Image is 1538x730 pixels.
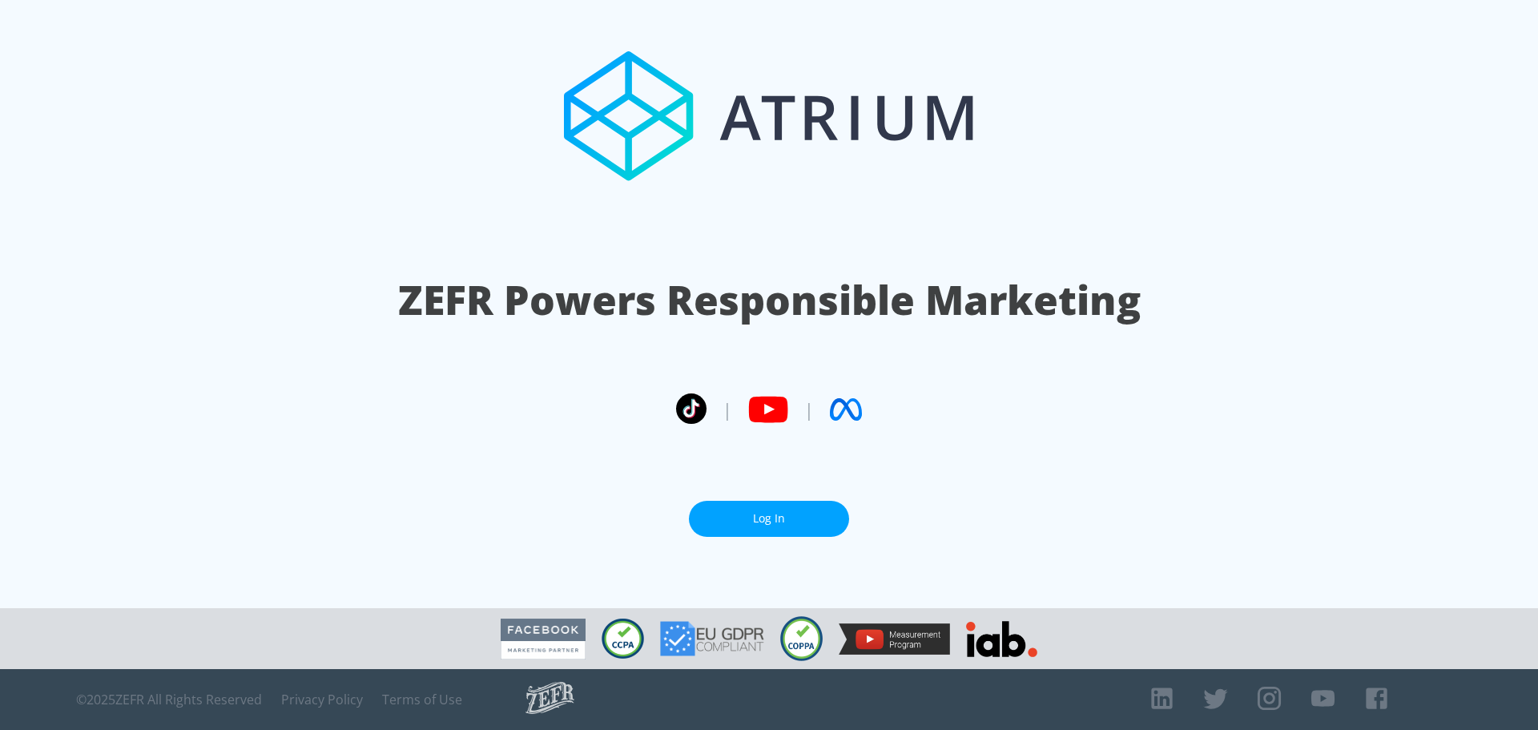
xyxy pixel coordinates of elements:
span: © 2025 ZEFR All Rights Reserved [76,692,262,708]
img: YouTube Measurement Program [839,623,950,655]
img: COPPA Compliant [780,616,823,661]
img: IAB [966,621,1037,657]
span: | [804,397,814,421]
span: | [723,397,732,421]
img: CCPA Compliant [602,619,644,659]
img: Facebook Marketing Partner [501,619,586,659]
a: Log In [689,501,849,537]
h1: ZEFR Powers Responsible Marketing [398,272,1141,328]
a: Terms of Use [382,692,462,708]
a: Privacy Policy [281,692,363,708]
img: GDPR Compliant [660,621,764,656]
